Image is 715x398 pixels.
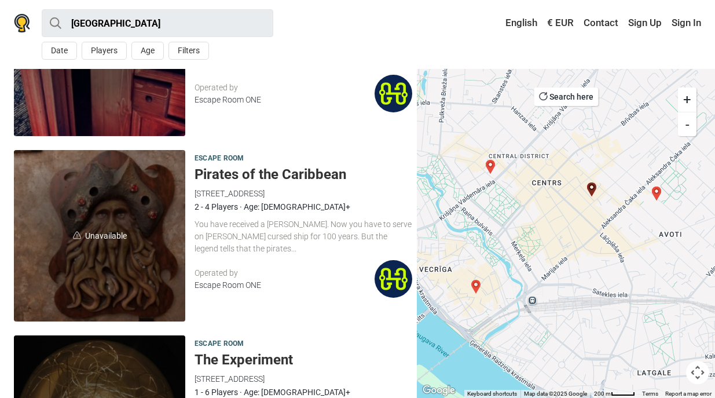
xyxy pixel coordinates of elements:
img: Escape Room ONE [375,260,412,298]
span: Escape room [195,338,244,350]
span: Unavailable [14,150,185,322]
button: - [678,112,696,136]
img: Google [420,383,458,398]
div: Museum Hurly-Burly [650,187,663,200]
div: Escape Room ONE [195,94,375,106]
span: Map data ©2025 Google [524,390,587,397]
div: Escape Room ONE [195,279,375,291]
button: Filters [168,42,209,60]
div: [STREET_ADDRESS] [195,373,412,385]
button: Map camera controls [686,361,709,384]
div: Operated by [195,267,375,279]
input: try “London” [42,9,273,37]
img: English [497,19,505,27]
button: Date [42,42,77,60]
div: Pirates of the Caribbean [585,182,599,196]
h5: The Experiment [195,352,412,368]
a: Sign In [669,13,701,34]
button: Search here [534,87,598,106]
img: unavailable [73,231,81,239]
div: Lost Lv Escape Room Alchemy [469,280,483,294]
span: 200 m [594,390,611,397]
button: Age [131,42,164,60]
a: € EUR [544,13,577,34]
div: You have received a [PERSON_NAME]. Now you have to serve on [PERSON_NAME] cursed ship for 100 yea... [195,218,412,254]
button: Map Scale: 200 m per 38 pixels [591,390,639,398]
a: Sign Up [625,13,665,34]
button: Keyboard shortcuts [467,390,517,398]
a: Open this area in Google Maps (opens a new window) [420,383,458,398]
a: Contact [581,13,621,34]
a: Report a map error [665,390,712,397]
div: Operated by [195,82,375,94]
span: Escape room [195,152,244,165]
img: Nowescape logo [14,14,30,32]
a: unavailableUnavailable Pirates of the Caribbean [14,150,185,322]
div: The Experiment [483,160,497,174]
a: Terms [642,390,658,397]
div: 2 - 4 Players · Age: [DEMOGRAPHIC_DATA]+ [195,200,412,213]
button: + [678,87,696,112]
button: Players [82,42,127,60]
h5: Pirates of the Caribbean [195,166,412,183]
a: English [494,13,540,34]
div: [STREET_ADDRESS] [195,187,412,200]
img: Escape Room ONE [375,75,412,112]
